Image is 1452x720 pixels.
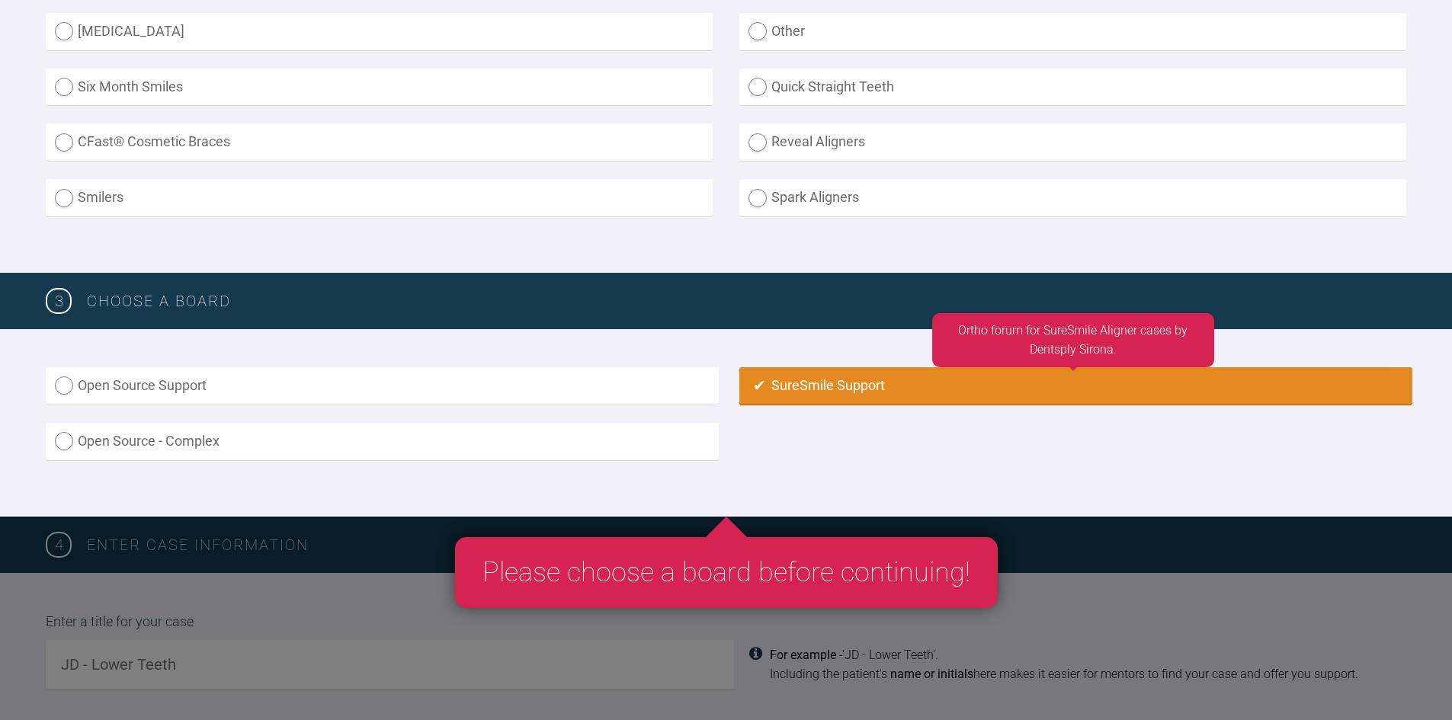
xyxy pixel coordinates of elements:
[46,69,713,106] label: Six Month Smiles
[46,123,713,161] label: CFast® Cosmetic Braces
[46,13,713,50] label: [MEDICAL_DATA]
[739,69,1406,106] label: Quick Straight Teeth
[739,13,1406,50] label: Other
[739,123,1406,161] label: Reveal Aligners
[46,423,719,460] label: Open Source - Complex
[739,367,1412,405] label: SureSmile Support
[46,367,719,405] label: Open Source Support
[46,179,713,216] label: Smilers
[46,288,72,314] span: 3
[455,537,998,609] div: Please choose a board before continuing!
[739,179,1406,216] label: Spark Aligners
[932,313,1214,367] div: Ortho forum for SureSmile Aligner cases by Dentsply Sirona.
[87,289,1406,313] h3: Choose a board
